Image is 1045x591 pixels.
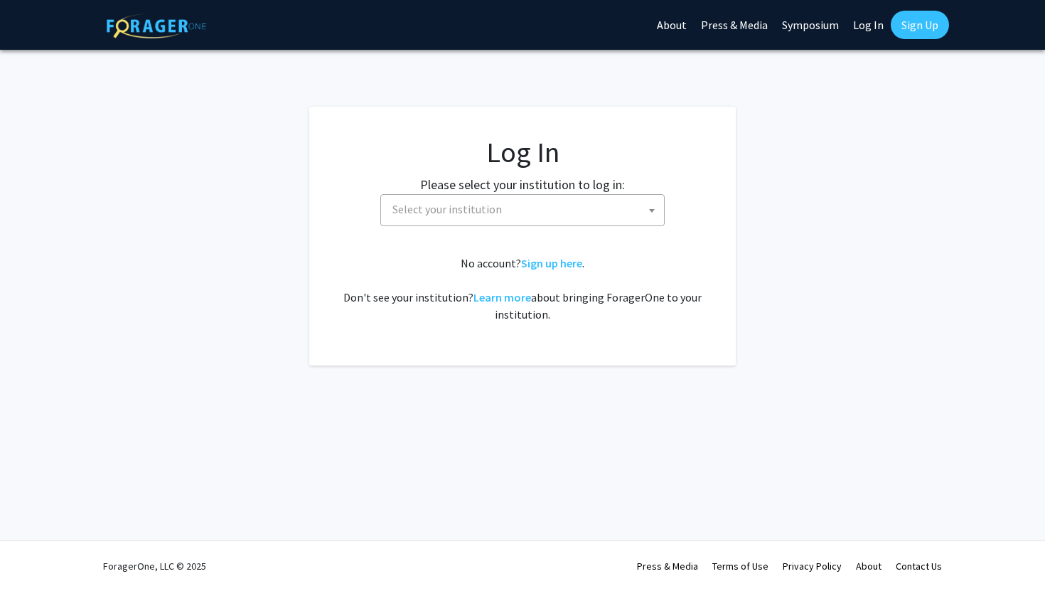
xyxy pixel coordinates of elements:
[891,11,949,39] a: Sign Up
[420,175,625,194] label: Please select your institution to log in:
[783,560,842,573] a: Privacy Policy
[338,135,707,169] h1: Log In
[103,541,206,591] div: ForagerOne, LLC © 2025
[380,194,665,226] span: Select your institution
[521,256,582,270] a: Sign up here
[392,202,502,216] span: Select your institution
[107,14,206,38] img: ForagerOne Logo
[896,560,942,573] a: Contact Us
[338,255,707,323] div: No account? . Don't see your institution? about bringing ForagerOne to your institution.
[712,560,768,573] a: Terms of Use
[637,560,698,573] a: Press & Media
[473,290,531,304] a: Learn more about bringing ForagerOne to your institution
[856,560,881,573] a: About
[387,195,664,224] span: Select your institution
